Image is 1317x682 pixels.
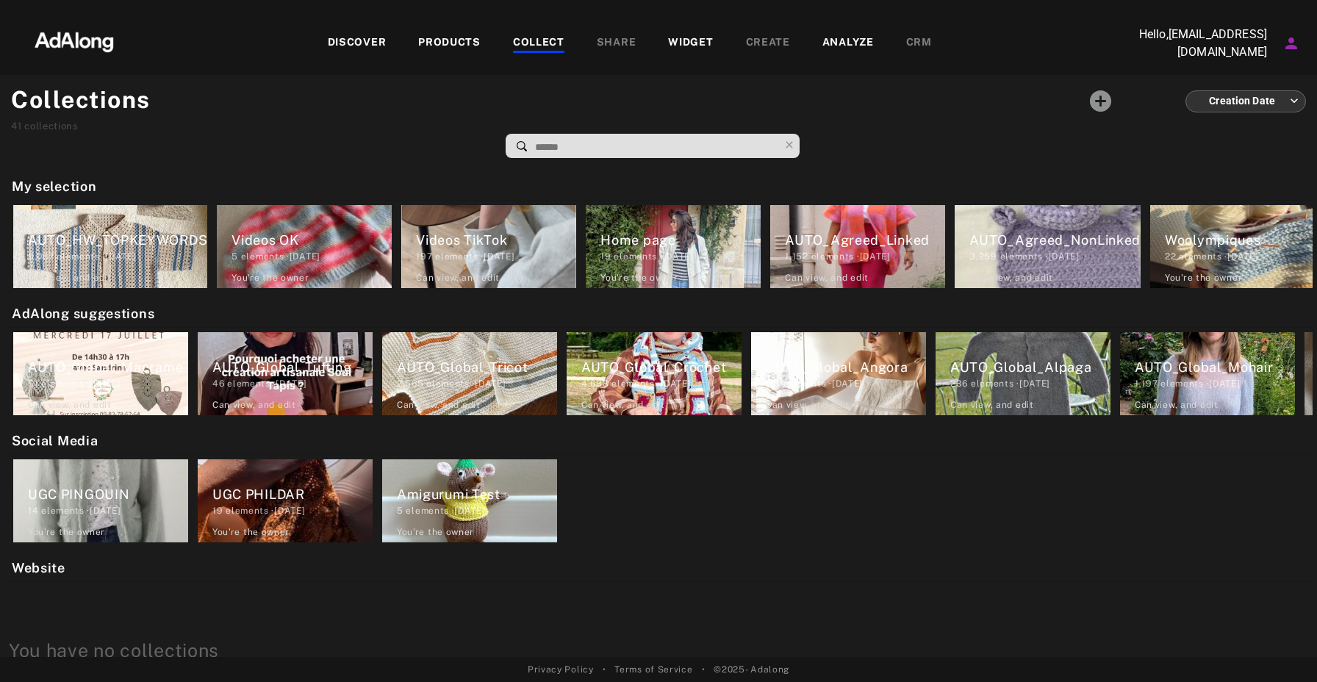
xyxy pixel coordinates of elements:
div: PRODUCTS [418,35,481,52]
div: AUTO_Agreed_Linked1,152 elements ·[DATE]Can view, and edit [766,201,950,292]
div: AUTO_Global_Angora118 elements ·[DATE]Can view, and edit [747,328,930,420]
div: You're the owner [397,525,474,539]
div: AUTO_Global_Macrame51 elements ·[DATE]Can view, and edit [9,328,193,420]
span: 19 [212,506,223,516]
div: Can view , and edit [969,271,1053,284]
div: You're the owner [212,525,290,539]
div: Can view , and edit [28,398,112,412]
div: You're the owner [28,525,105,539]
span: 236 [950,378,968,389]
div: You're the owner [232,271,309,284]
span: 19 [600,251,611,262]
button: Account settings [1279,31,1304,56]
div: UGC PHILDAR [212,484,373,504]
div: Amigurumi Test [397,484,557,504]
span: 51 [28,378,38,389]
div: CRM [906,35,932,52]
div: AUTO_Global_Alpaga [950,357,1110,377]
div: DISCOVER [328,35,387,52]
span: 5 [232,251,238,262]
div: elements · [DATE] [212,377,373,390]
div: WIDGET [668,35,713,52]
div: elements · [DATE] [581,377,742,390]
div: AUTO_Agreed_NonLinked [969,230,1141,250]
span: • [603,663,606,676]
span: © 2025 - Adalong [714,663,789,676]
div: Home page19 elements ·[DATE]You're the owner [581,201,765,292]
div: Can view , and edit [397,398,481,412]
div: Creation Date [1199,82,1299,121]
div: Videos OK [232,230,392,250]
span: 118 [766,378,780,389]
span: 22 [1165,251,1176,262]
div: AUTO_Global_Tufting [212,357,373,377]
div: elements · [DATE] [397,504,557,517]
span: 41 [11,121,21,132]
div: AUTO_Global_Alpaga236 elements ·[DATE]Can view, and edit [931,328,1115,420]
h2: Social Media [12,431,1313,451]
span: 1,197 [1135,378,1158,389]
div: elements · [DATE] [950,377,1110,390]
span: 1,152 [785,251,808,262]
div: Can view , and edit [1135,398,1219,412]
div: COLLECT [513,35,564,52]
span: • [702,663,706,676]
div: AUTO_HW_TOPKEYWORDS8,067 elements ·[DATE]Can view, and edit [9,201,212,292]
div: UGC PINGOUIN [28,484,188,504]
div: Can view , and edit [416,271,500,284]
span: 14 [28,506,38,516]
iframe: Chat Widget [1244,611,1317,682]
div: AUTO_Global_Crochet4,688 elements ·[DATE]Can view, and edit [562,328,746,420]
span: 197 [416,251,432,262]
div: Can view , and edit [28,271,112,284]
div: Videos OK5 elements ·[DATE]You're the owner [212,201,396,292]
div: elements · [DATE] [397,377,557,390]
div: Videos TikTok [416,230,576,250]
span: 4,688 [581,378,609,389]
div: collections [11,119,151,134]
div: AUTO_Global_Macrame [28,357,188,377]
div: You're the owner [1165,271,1242,284]
div: ANALYZE [822,35,874,52]
div: elements · [DATE] [212,504,373,517]
div: Can view , and edit [766,398,850,412]
div: SHARE [597,35,636,52]
div: elements · [DATE] [232,250,392,263]
div: CREATE [746,35,790,52]
div: AUTO_Agreed_Linked [785,230,945,250]
div: AUTO_Agreed_NonLinked3,259 elements ·[DATE]Can view, and edit [950,201,1145,292]
div: elements · [DATE] [1135,377,1295,390]
div: elements · [DATE] [28,250,207,263]
button: Add a collecton [1082,82,1119,120]
h2: My selection [12,176,1313,196]
div: elements · [DATE] [28,504,188,517]
div: elements · [DATE] [600,250,761,263]
div: elements · [DATE] [28,377,188,390]
div: AUTO_HW_TOPKEYWORDS [28,230,207,250]
img: 63233d7d88ed69de3c212112c67096b6.png [10,18,139,62]
div: elements · [DATE] [416,250,576,263]
div: UGC PHILDAR19 elements ·[DATE]You're the owner [193,455,377,547]
h2: AdAlong suggestions [12,304,1313,323]
div: Amigurumi Test5 elements ·[DATE]You're the owner [378,455,561,547]
div: Can view , and edit [581,398,665,412]
span: 46 [212,378,224,389]
p: Hello, [EMAIL_ADDRESS][DOMAIN_NAME] [1120,26,1267,61]
div: You're the owner [600,271,678,284]
div: AUTO_Global_Crochet [581,357,742,377]
div: Home page [600,230,761,250]
h2: Website [12,558,1313,578]
div: AUTO_Global_Mohair [1135,357,1295,377]
div: AUTO_Global_Mohair1,197 elements ·[DATE]Can view, and edit [1116,328,1299,420]
h1: Collections [11,82,151,118]
div: elements · [DATE] [969,250,1141,263]
div: Can view , and edit [950,398,1034,412]
span: 5 [397,506,403,516]
div: Widget de chat [1244,611,1317,682]
div: elements · [DATE] [785,250,945,263]
a: Privacy Policy [528,663,594,676]
div: AUTO_Global_Angora [766,357,926,377]
div: Can view , and edit [212,398,296,412]
span: 8,067 [28,251,54,262]
div: AUTO_Global_Tricot2,565 elements ·[DATE]Can view, and edit [378,328,561,420]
